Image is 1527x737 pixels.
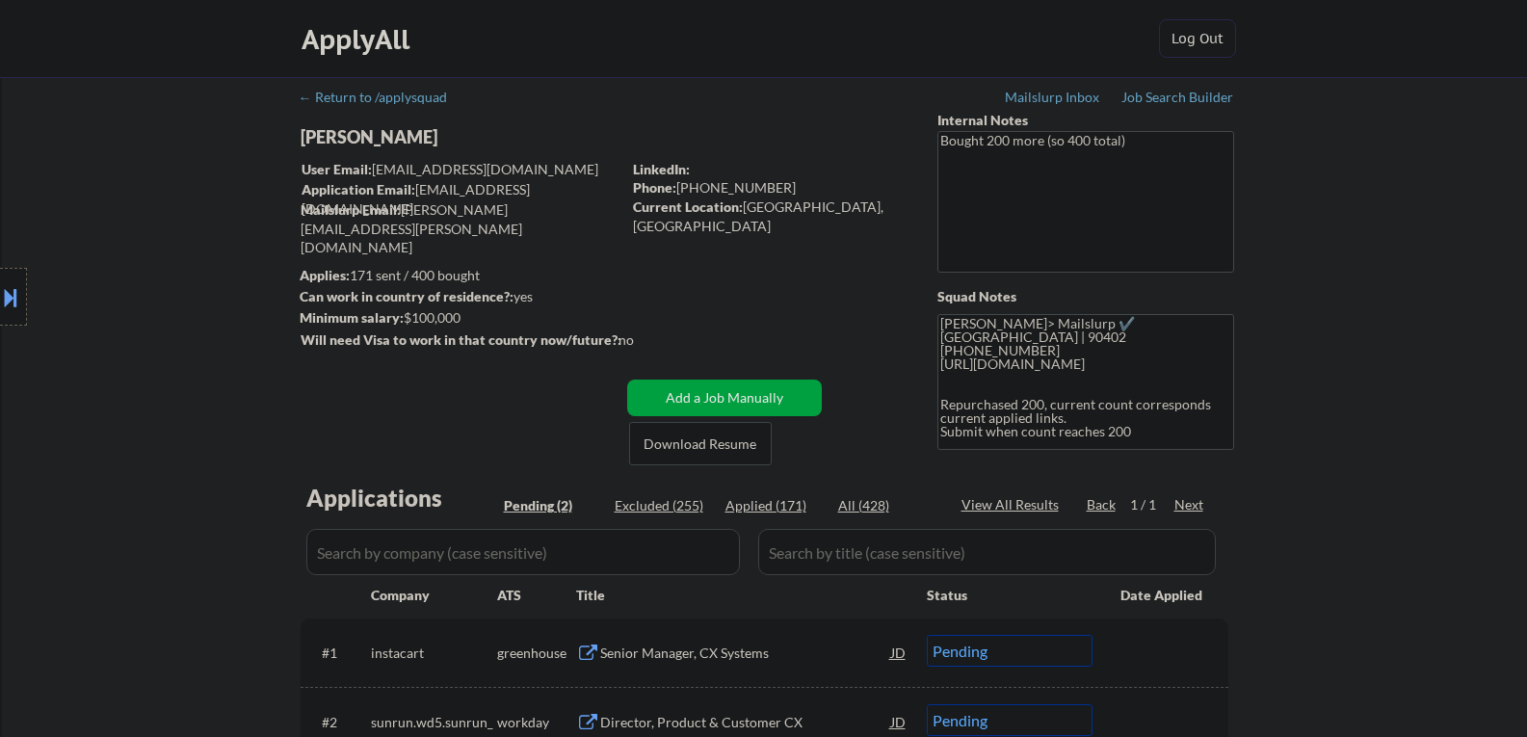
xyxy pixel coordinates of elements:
[633,197,906,235] div: [GEOGRAPHIC_DATA], [GEOGRAPHIC_DATA]
[301,200,620,257] div: [PERSON_NAME][EMAIL_ADDRESS][PERSON_NAME][DOMAIN_NAME]
[633,178,906,197] div: [PHONE_NUMBER]
[619,330,673,350] div: no
[1130,495,1174,514] div: 1 / 1
[300,266,620,285] div: 171 sent / 400 bought
[961,495,1065,514] div: View All Results
[629,422,772,465] button: Download Resume
[306,529,740,575] input: Search by company (case sensitive)
[300,287,615,306] div: yes
[633,198,743,215] strong: Current Location:
[1120,586,1205,605] div: Date Applied
[302,180,620,218] div: [EMAIL_ADDRESS][DOMAIN_NAME]
[615,496,711,515] div: Excluded (255)
[725,496,822,515] div: Applied (171)
[600,644,891,663] div: Senior Manager, CX Systems
[301,125,697,149] div: [PERSON_NAME]
[300,309,404,326] strong: Minimum salary:
[627,380,822,416] button: Add a Job Manually
[299,90,465,109] a: ← Return to /applysquad
[1005,91,1101,104] div: Mailslurp Inbox
[838,496,935,515] div: All (428)
[497,713,576,732] div: workday
[504,496,600,515] div: Pending (2)
[1087,495,1118,514] div: Back
[322,713,355,732] div: #2
[758,529,1216,575] input: Search by title (case sensitive)
[927,577,1093,612] div: Status
[300,288,513,304] strong: Can work in country of residence?:
[371,644,497,663] div: instacart
[301,201,401,218] strong: Mailslurp Email:
[497,644,576,663] div: greenhouse
[371,586,497,605] div: Company
[600,713,891,732] div: Director, Product & Customer CX
[322,644,355,663] div: #1
[576,586,908,605] div: Title
[633,179,676,196] strong: Phone:
[1159,19,1236,58] button: Log Out
[302,181,415,197] strong: Application Email:
[302,23,415,56] div: ApplyAll
[889,635,908,670] div: JD
[1005,90,1101,109] a: Mailslurp Inbox
[301,331,621,348] strong: Will need Visa to work in that country now/future?:
[937,111,1234,130] div: Internal Notes
[302,160,620,179] div: [EMAIL_ADDRESS][DOMAIN_NAME]
[1121,90,1234,109] a: Job Search Builder
[937,287,1234,306] div: Squad Notes
[300,308,620,328] div: $100,000
[306,487,497,510] div: Applications
[497,586,576,605] div: ATS
[299,91,465,104] div: ← Return to /applysquad
[1121,91,1234,104] div: Job Search Builder
[633,161,690,177] strong: LinkedIn:
[1174,495,1205,514] div: Next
